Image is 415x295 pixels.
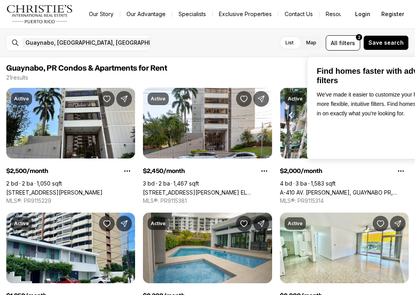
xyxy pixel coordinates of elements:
[358,34,361,40] span: 2
[319,9,360,20] a: Resources
[381,11,404,17] span: Register
[253,216,269,231] button: Share Property
[6,189,103,196] a: 4 SAN PATRICIO AVE #503, GUAYNABO PR, 00968
[143,189,272,196] a: 1501 SAN PATRICIO AVE, COND. EL GENERALIFE, GUAYNABO PR, 00968
[326,35,360,51] button: Allfilters2
[151,220,166,227] p: Active
[116,216,132,231] button: Share Property
[83,9,120,20] a: Our Story
[256,163,272,179] button: Property options
[363,35,409,50] button: Save search
[288,96,303,102] p: Active
[300,36,323,50] label: Map
[278,9,319,20] button: Contact Us
[236,91,252,107] button: Save Property: 1501 SAN PATRICIO AVE, COND. EL GENERALIFE
[331,39,337,47] span: All
[116,91,132,107] button: Share Property
[119,163,135,179] button: Property options
[279,36,300,50] label: List
[151,96,166,102] p: Active
[213,9,278,20] a: Exclusive Properties
[14,96,29,102] p: Active
[373,216,388,231] button: Save Property: 707 COND. PARQUE DE SAN PATRICIO II
[368,40,404,46] span: Save search
[6,75,28,81] p: 21 results
[280,189,409,196] a: A-410 AV. JUAN CARLOS DE BORBÓN, GUAYNABO PR, 00969
[120,9,172,20] a: Our Advantage
[390,216,406,231] button: Share Property
[6,5,73,24] img: logo
[14,220,29,227] p: Active
[355,11,370,17] span: Login
[99,91,115,107] button: Save Property: 4 SAN PATRICIO AVE #503
[253,91,269,107] button: Share Property
[339,39,355,47] span: filters
[172,9,212,20] a: Specialists
[288,220,303,227] p: Active
[236,216,252,231] button: Save Property: 199 AVE SAN IGNACIO #3101
[6,64,167,72] span: Guaynabo, PR Condos & Apartments for Rent
[393,163,409,179] button: Property options
[25,40,171,46] span: Guaynabo, [GEOGRAPHIC_DATA], [GEOGRAPHIC_DATA]
[377,6,409,22] button: Register
[350,6,375,22] button: Login
[99,216,115,231] button: Save Property: 14 CALLE MILAN #3J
